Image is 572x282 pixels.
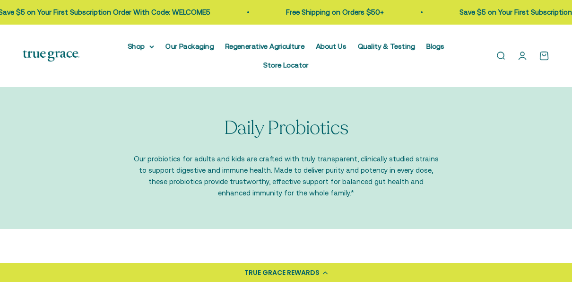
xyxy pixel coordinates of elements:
[225,42,304,50] a: Regenerative Agriculture
[426,42,444,50] a: Blogs
[132,153,440,199] p: Our probiotics for adults and kids are crafted with truly transparent, clinically studied strains...
[224,117,348,138] p: Daily Probiotics
[128,41,154,52] summary: Shop
[286,8,384,16] a: Free Shipping on Orders $50+
[358,42,415,50] a: Quality & Testing
[165,42,214,50] a: Our Packaging
[244,268,320,278] div: TRUE GRACE REWARDS
[316,42,347,50] a: About Us
[263,61,309,69] a: Store Locator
